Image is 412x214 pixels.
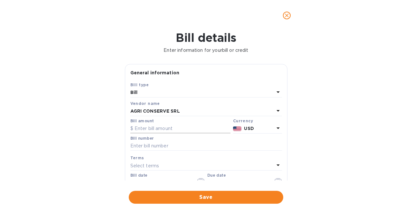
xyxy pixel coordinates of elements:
span: Save [134,193,278,201]
label: Bill number [130,136,154,140]
b: Bill [130,90,138,95]
b: General information [130,70,180,75]
b: Terms [130,155,144,160]
input: Enter bill number [130,141,282,151]
button: close [279,8,295,23]
b: Vendor name [130,101,160,106]
b: Bill type [130,82,149,87]
p: Select terms [130,163,159,169]
button: Save [129,191,283,204]
label: Bill amount [130,119,154,123]
b: AGRI CONSERVE SRL [130,108,180,114]
img: USD [233,126,242,131]
h1: Bill details [5,31,407,44]
input: Due date [207,178,268,188]
input: Select date [130,178,191,188]
label: Due date [207,174,226,178]
b: USD [244,126,254,131]
input: $ Enter bill amount [130,124,230,134]
p: Enter information for your bill or credit [5,47,407,54]
label: Bill date [130,174,147,178]
b: Currency [233,118,253,123]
